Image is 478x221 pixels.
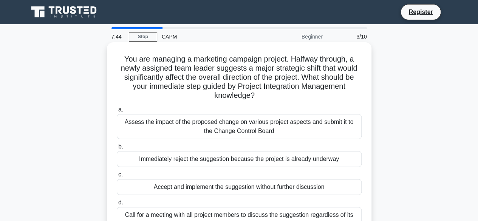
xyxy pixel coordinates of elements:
span: d. [118,199,123,206]
a: Register [404,7,437,17]
div: 7:44 [107,29,129,44]
div: 3/10 [327,29,371,44]
div: CAPM [157,29,261,44]
div: Assess the impact of the proposed change on various project aspects and submit it to the Change C... [117,114,362,139]
a: Stop [129,32,157,42]
div: Immediately reject the suggestion because the project is already underway [117,151,362,167]
div: Accept and implement the suggestion without further discussion [117,179,362,195]
span: a. [118,106,123,113]
h5: You are managing a marketing campaign project. Halfway through, a newly assigned team leader sugg... [116,54,362,100]
div: Beginner [261,29,327,44]
span: c. [118,171,123,178]
span: b. [118,143,123,150]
